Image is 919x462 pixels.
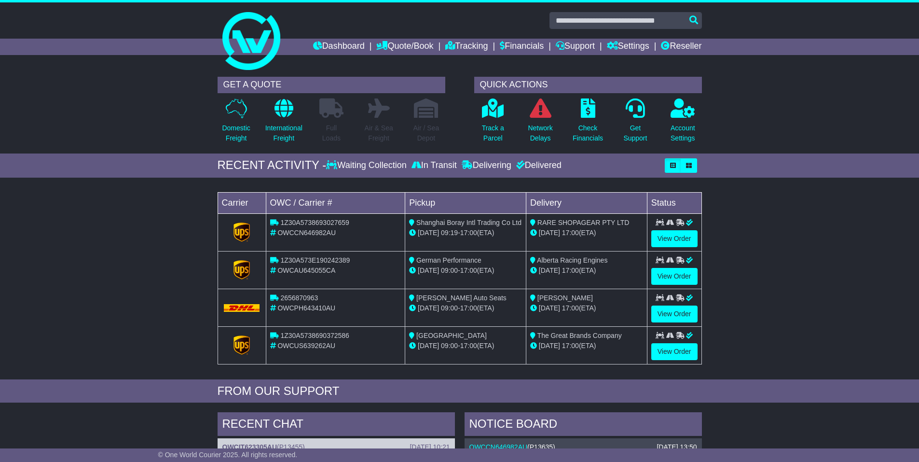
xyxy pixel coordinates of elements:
a: View Order [651,268,698,285]
span: 17:00 [460,304,477,312]
span: 17:00 [562,229,579,237]
p: Air / Sea Depot [413,123,439,143]
span: [PERSON_NAME] Auto Seats [416,294,507,302]
a: Dashboard [313,39,365,55]
div: GET A QUOTE [218,77,445,93]
p: Air & Sea Freight [365,123,393,143]
a: Settings [607,39,649,55]
p: Check Financials [573,123,603,143]
td: Delivery [526,192,647,213]
div: RECENT CHAT [218,412,455,438]
span: The Great Brands Company [537,332,622,339]
span: [DATE] [539,342,560,350]
span: [GEOGRAPHIC_DATA] [416,332,487,339]
a: OWCCN646982AU [469,443,528,451]
div: (ETA) [530,266,643,276]
span: Alberta Racing Engines [537,256,607,264]
span: Shanghai Boray Intl Trading Co Ltd [416,219,521,226]
img: DHL.png [224,304,260,312]
span: © One World Courier 2025. All rights reserved. [158,451,298,459]
td: Pickup [405,192,526,213]
a: Support [556,39,595,55]
div: ( ) [222,443,450,451]
span: [DATE] [539,266,560,274]
span: 09:00 [441,266,458,274]
span: 17:00 [460,266,477,274]
p: International Freight [265,123,302,143]
span: RARE SHOPAGEAR PTY LTD [537,219,630,226]
div: - (ETA) [409,303,522,313]
div: ( ) [469,443,697,451]
span: 09:00 [441,342,458,350]
td: Status [647,192,701,213]
a: CheckFinancials [572,98,604,149]
td: OWC / Carrier # [266,192,405,213]
div: [DATE] 13:50 [657,443,697,451]
div: In Transit [409,160,459,171]
a: OWCIT623305AU [222,443,277,451]
a: View Order [651,306,698,322]
span: P13455 [279,443,302,451]
span: [DATE] [418,266,439,274]
a: AccountSettings [670,98,696,149]
div: RECENT ACTIVITY - [218,158,327,172]
a: Reseller [661,39,701,55]
div: [DATE] 10:21 [410,443,450,451]
div: (ETA) [530,303,643,313]
div: QUICK ACTIONS [474,77,702,93]
span: 17:00 [562,304,579,312]
p: Get Support [623,123,647,143]
div: NOTICE BOARD [465,412,702,438]
span: 17:00 [460,229,477,237]
p: Network Delays [528,123,552,143]
span: OWCPH643410AU [277,304,335,312]
span: German Performance [416,256,481,264]
p: Account Settings [671,123,695,143]
a: View Order [651,343,698,360]
span: 17:00 [562,266,579,274]
div: FROM OUR SUPPORT [218,384,702,398]
span: 17:00 [460,342,477,350]
span: 1Z30A5738690372586 [280,332,349,339]
span: [PERSON_NAME] [537,294,593,302]
a: View Order [651,230,698,247]
span: [DATE] [539,229,560,237]
div: - (ETA) [409,228,522,238]
a: Track aParcel [481,98,505,149]
img: GetCarrierServiceLogo [233,336,250,355]
a: Tracking [445,39,488,55]
a: GetSupport [623,98,647,149]
a: InternationalFreight [265,98,303,149]
img: GetCarrierServiceLogo [233,260,250,280]
span: 09:19 [441,229,458,237]
span: OWCUS639262AU [277,342,335,350]
span: 1Z30A573E190242389 [280,256,350,264]
span: 1Z30A5738693027659 [280,219,349,226]
span: 17:00 [562,342,579,350]
span: 2656870963 [280,294,318,302]
span: [DATE] [539,304,560,312]
div: (ETA) [530,228,643,238]
div: - (ETA) [409,266,522,276]
a: Quote/Book [376,39,433,55]
div: Delivered [514,160,562,171]
p: Full Loads [319,123,343,143]
span: [DATE] [418,229,439,237]
img: GetCarrierServiceLogo [233,223,250,242]
a: Financials [500,39,544,55]
p: Domestic Freight [222,123,250,143]
div: (ETA) [530,341,643,351]
div: - (ETA) [409,341,522,351]
p: Track a Parcel [482,123,504,143]
a: DomesticFreight [221,98,250,149]
span: 09:00 [441,304,458,312]
span: P13635 [530,443,553,451]
div: Waiting Collection [326,160,409,171]
span: [DATE] [418,304,439,312]
a: NetworkDelays [527,98,553,149]
span: OWCAU645055CA [277,266,335,274]
div: Delivering [459,160,514,171]
span: OWCCN646982AU [277,229,336,237]
td: Carrier [218,192,266,213]
span: [DATE] [418,342,439,350]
